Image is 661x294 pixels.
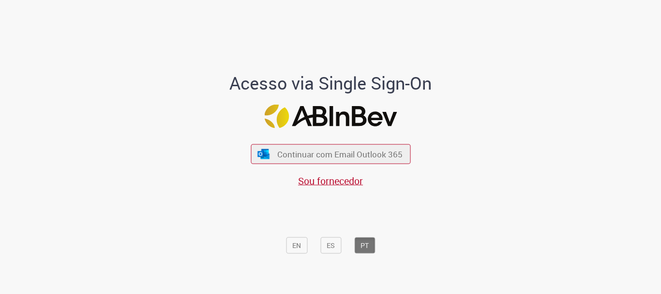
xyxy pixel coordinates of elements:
button: PT [354,237,375,254]
button: ícone Azure/Microsoft 360 Continuar com Email Outlook 365 [251,144,410,164]
img: ícone Azure/Microsoft 360 [257,149,270,159]
button: EN [286,237,307,254]
span: Continuar com Email Outlook 365 [277,149,403,160]
a: Sou fornecedor [298,174,363,187]
img: Logo ABInBev [264,105,397,128]
button: ES [320,237,341,254]
h1: Acesso via Single Sign-On [196,74,465,93]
